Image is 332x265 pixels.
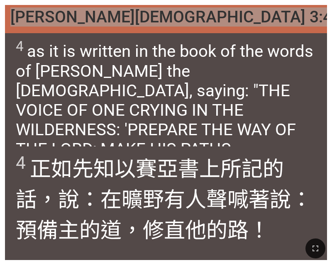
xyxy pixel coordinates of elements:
[58,218,270,243] wg2090: 主
[16,187,312,243] wg1722: 曠野
[16,157,312,243] wg1125: 的話
[16,187,312,243] wg3056: ，說
[16,187,312,243] wg3004: ：在
[16,187,312,243] wg2048: 有人聲
[16,38,24,54] sup: 4
[10,7,332,27] span: [PERSON_NAME][DEMOGRAPHIC_DATA] 3:4
[16,157,312,243] wg5613: 先知
[79,218,270,243] wg2962: 的道
[16,153,26,173] sup: 4
[16,157,312,243] wg976: 上所記
[249,218,270,243] wg5147: ！
[16,38,317,178] span: as it is written in the book of the words of [PERSON_NAME] the [DEMOGRAPHIC_DATA], saying: "THE V...
[185,218,270,243] wg2117: 他
[122,218,270,243] wg3598: ，修
[16,152,317,244] span: 正如
[16,157,312,243] wg2268: 書
[206,218,270,243] wg846: 的路
[16,157,312,243] wg4396: 以賽亞
[164,218,270,243] wg4160: 直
